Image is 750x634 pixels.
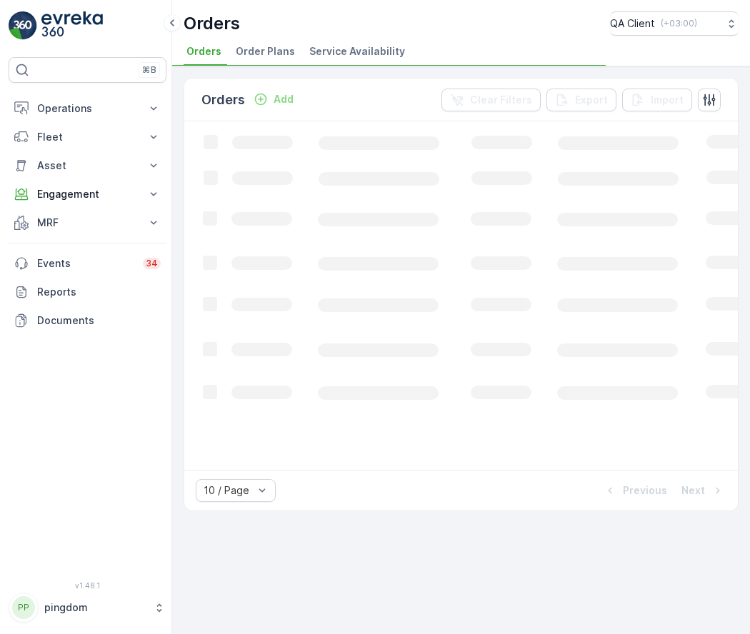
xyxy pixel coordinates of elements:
[9,180,166,208] button: Engagement
[9,151,166,180] button: Asset
[546,89,616,111] button: Export
[37,313,161,328] p: Documents
[9,123,166,151] button: Fleet
[441,89,541,111] button: Clear Filters
[680,482,726,499] button: Next
[201,90,245,110] p: Orders
[9,208,166,237] button: MRF
[623,483,667,498] p: Previous
[37,158,138,173] p: Asset
[186,44,221,59] span: Orders
[37,101,138,116] p: Operations
[575,93,608,107] p: Export
[37,187,138,201] p: Engagement
[37,130,138,144] p: Fleet
[610,16,655,31] p: QA Client
[9,306,166,335] a: Documents
[37,216,138,230] p: MRF
[146,258,158,269] p: 34
[9,278,166,306] a: Reports
[610,11,739,36] button: QA Client(+03:00)
[12,596,35,619] div: PP
[184,12,240,35] p: Orders
[248,91,299,108] button: Add
[661,18,697,29] p: ( +03:00 )
[44,600,146,615] p: pingdom
[37,285,161,299] p: Reports
[142,64,156,76] p: ⌘B
[681,483,705,498] p: Next
[274,92,294,106] p: Add
[9,249,166,278] a: Events34
[9,593,166,623] button: PPpingdom
[37,256,134,271] p: Events
[9,11,37,40] img: logo
[601,482,669,499] button: Previous
[309,44,405,59] span: Service Availability
[236,44,295,59] span: Order Plans
[651,93,684,107] p: Import
[41,11,103,40] img: logo_light-DOdMpM7g.png
[470,93,532,107] p: Clear Filters
[9,581,166,590] span: v 1.48.1
[622,89,692,111] button: Import
[9,94,166,123] button: Operations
